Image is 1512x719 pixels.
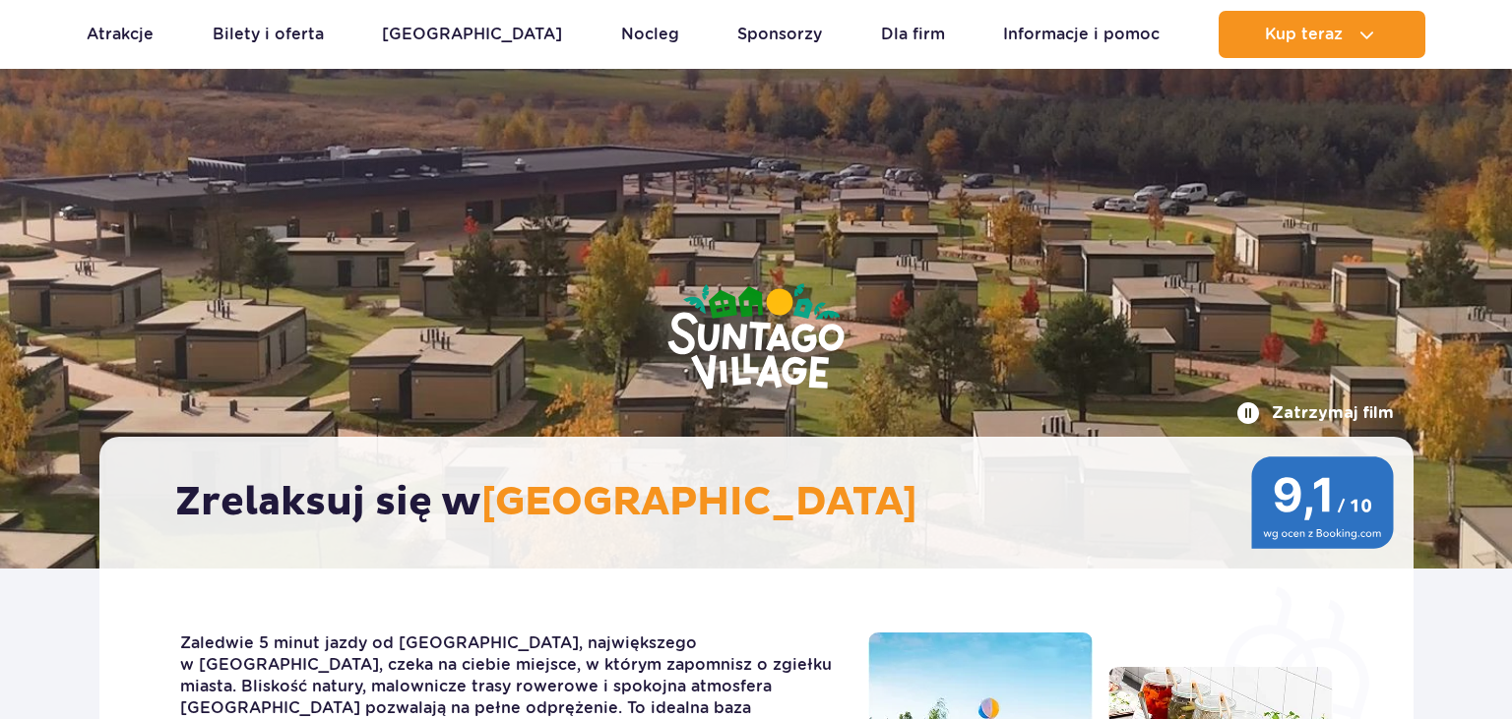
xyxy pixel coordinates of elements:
button: Kup teraz [1219,11,1425,58]
a: Atrakcje [87,11,154,58]
span: [GEOGRAPHIC_DATA] [481,478,917,527]
button: Zatrzymaj film [1236,401,1394,425]
span: Kup teraz [1265,26,1343,43]
a: Dla firm [881,11,945,58]
img: Suntago Village [589,207,923,470]
a: Sponsorzy [737,11,822,58]
a: Bilety i oferta [213,11,324,58]
h2: Zrelaksuj się w [175,478,1357,527]
a: Nocleg [621,11,679,58]
a: Informacje i pomoc [1003,11,1160,58]
img: 9,1/10 wg ocen z Booking.com [1251,456,1394,549]
a: [GEOGRAPHIC_DATA] [382,11,562,58]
